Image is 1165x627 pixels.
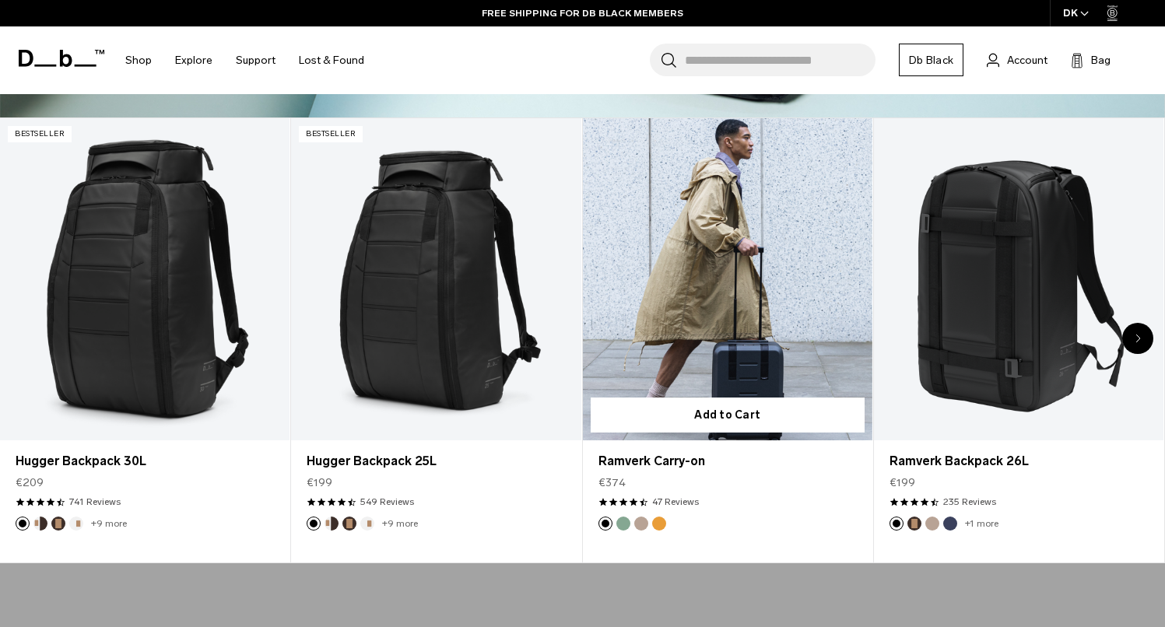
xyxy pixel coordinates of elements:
a: Db Black [899,44,963,76]
a: Explore [175,33,212,88]
button: Black Out [890,517,904,531]
button: Green Ray [616,517,630,531]
a: +9 more [91,518,127,529]
span: Account [1007,52,1047,68]
button: Oatmilk [360,517,374,531]
button: Bag [1071,51,1111,69]
a: Hugger Backpack 25L [291,118,581,440]
span: Bag [1091,52,1111,68]
a: 741 reviews [69,495,121,509]
button: Black Out [307,517,321,531]
span: €209 [16,475,44,491]
button: Black Out [16,517,30,531]
a: 549 reviews [360,495,414,509]
button: Cappuccino [33,517,47,531]
button: Black Out [598,517,612,531]
a: Hugger Backpack 30L [16,452,274,471]
a: Ramverk Carry-on [583,118,872,440]
a: Ramverk Carry-on [598,452,857,471]
a: +1 more [965,518,998,529]
button: Espresso [342,517,356,531]
a: FREE SHIPPING FOR DB BLACK MEMBERS [482,6,683,20]
button: Blue Hour [943,517,957,531]
button: Fogbow Beige [925,517,939,531]
div: 3 / 20 [583,117,874,563]
p: Bestseller [299,126,363,142]
div: 2 / 20 [291,117,582,563]
button: Fogbow Beige [634,517,648,531]
a: Shop [125,33,152,88]
a: +9 more [382,518,418,529]
div: 4 / 20 [874,117,1165,563]
a: Ramverk Backpack 26L [874,118,1163,440]
button: Cappuccino [325,517,339,531]
p: Bestseller [8,126,72,142]
button: Parhelion Orange [652,517,666,531]
nav: Main Navigation [114,26,376,94]
a: Support [236,33,275,88]
button: Oatmilk [69,517,83,531]
button: Add to Cart [591,398,865,433]
span: €199 [890,475,915,491]
a: Lost & Found [299,33,364,88]
div: Next slide [1122,323,1153,354]
button: Espresso [907,517,921,531]
span: €374 [598,475,626,491]
span: €199 [307,475,332,491]
a: Account [987,51,1047,69]
a: Hugger Backpack 25L [307,452,565,471]
a: Ramverk Backpack 26L [890,452,1148,471]
a: 235 reviews [943,495,996,509]
a: 47 reviews [652,495,699,509]
button: Espresso [51,517,65,531]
